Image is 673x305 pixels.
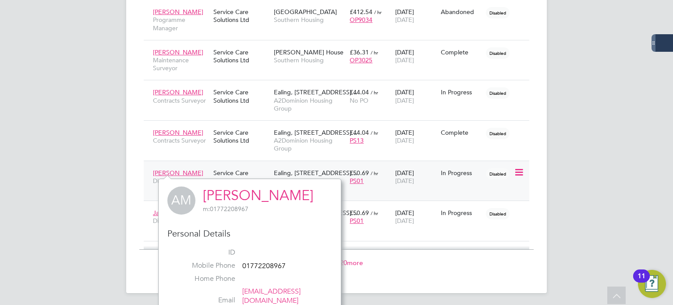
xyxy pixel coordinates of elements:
div: Service Care Solutions Ltd [211,44,272,68]
span: £44.04 [350,88,369,96]
span: 20 [340,258,347,267]
span: / hr [371,49,378,56]
div: 11 [638,276,645,287]
span: Disrepair Surveyor [153,217,209,225]
span: PS13 [350,136,364,144]
span: [PERSON_NAME] [153,169,203,177]
span: [PERSON_NAME] [153,48,203,56]
span: [DATE] [395,217,414,225]
span: [GEOGRAPHIC_DATA] [274,8,337,16]
span: Contracts Surveyor [153,97,209,104]
div: Service Care Solutions Ltd [211,4,272,28]
span: [PERSON_NAME] House [274,48,344,56]
span: £50.69 [350,209,369,217]
a: [PERSON_NAME]Programme ManagerService Care Solutions Ltd[GEOGRAPHIC_DATA]Southern Housing£412.54 ... [151,3,529,11]
a: [PERSON_NAME]Disrepair SurveyorService Care Solutions LtdEaling, [STREET_ADDRESS]…A2Dominion Hous... [151,164,529,172]
span: Disabled [486,87,510,99]
div: Service Care Solutions Ltd [211,165,272,189]
span: / hr [371,129,378,136]
a: [EMAIL_ADDRESS][DOMAIN_NAME] [242,287,301,305]
span: [DATE] [395,56,414,64]
span: Disabled [486,208,510,219]
a: [PERSON_NAME]Maintenance SurveyorService Care Solutions Ltd[PERSON_NAME] HouseSouthern Housing£36... [151,43,529,51]
span: A2Dominion Housing Group [274,177,345,193]
span: Disrepair Surveyor [153,177,209,185]
span: [DATE] [395,16,414,24]
h3: Personal Details [167,228,332,239]
span: Southern Housing [274,56,345,64]
span: £50.69 [350,169,369,177]
label: Mobile Phone [174,261,235,270]
span: AM [167,187,195,215]
span: m: [203,205,210,213]
span: Contracts Surveyor [153,136,209,144]
span: Disabled [486,128,510,139]
a: Jarrah Al-MoftenDisrepair SurveyorService Care Solutions LtdEaling, [STREET_ADDRESS]…A2Dominion H... [151,204,529,212]
span: Maintenance Surveyor [153,56,209,72]
div: [DATE] [393,4,439,28]
span: £412.54 [350,8,372,16]
div: [DATE] [393,165,439,189]
span: / hr [371,210,378,216]
div: Abandoned [441,8,482,16]
button: Open Resource Center, 11 new notifications [638,270,666,298]
div: [DATE] [393,205,439,229]
span: Ealing, [STREET_ADDRESS]… [274,169,358,177]
label: ID [174,248,235,257]
span: OP9034 [350,16,372,24]
div: Service Care Solutions Ltd [211,84,272,108]
span: A2Dominion Housing Group [274,136,345,152]
span: 01772208967 [242,262,286,270]
span: / hr [371,170,378,176]
span: Disabled [486,7,510,18]
span: Programme Manager [153,16,209,32]
span: Southern Housing [274,16,345,24]
span: Show more [324,258,363,267]
div: [DATE] [393,124,439,149]
div: [DATE] [393,84,439,108]
label: Home Phone [174,274,235,283]
span: [PERSON_NAME] [153,8,203,16]
div: In Progress [441,169,482,177]
span: £36.31 [350,48,369,56]
span: / hr [374,9,382,15]
span: £44.04 [350,129,369,136]
span: [DATE] [395,177,414,185]
span: Ealing, [STREET_ADDRESS]… [274,88,358,96]
span: Disabled [486,47,510,59]
span: OP3025 [350,56,372,64]
div: In Progress [441,209,482,217]
span: [PERSON_NAME] [153,129,203,136]
a: [PERSON_NAME]Contracts SurveyorService Care Solutions LtdEaling, [STREET_ADDRESS]…A2Dominion Hous... [151,124,529,131]
span: PS01 [350,217,364,225]
div: [DATE] [393,44,439,68]
span: Disabled [486,168,510,179]
a: [PERSON_NAME] [203,187,313,204]
span: No PO [350,97,368,104]
span: / hr [371,89,378,96]
div: Complete [441,48,482,56]
a: [PERSON_NAME]Contracts SurveyorService Care Solutions LtdEaling, [STREET_ADDRESS]…A2Dominion Hous... [151,83,529,91]
span: Jarrah Al-Moften [153,209,200,217]
span: A2Dominion Housing Group [274,97,345,112]
div: Complete [441,129,482,136]
span: [DATE] [395,136,414,144]
span: Ealing, [STREET_ADDRESS]… [274,129,358,136]
span: 01772208967 [203,205,248,213]
span: [PERSON_NAME] [153,88,203,96]
span: PS01 [350,177,364,185]
div: In Progress [441,88,482,96]
label: Email [174,296,235,305]
div: Service Care Solutions Ltd [211,124,272,149]
span: [DATE] [395,97,414,104]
